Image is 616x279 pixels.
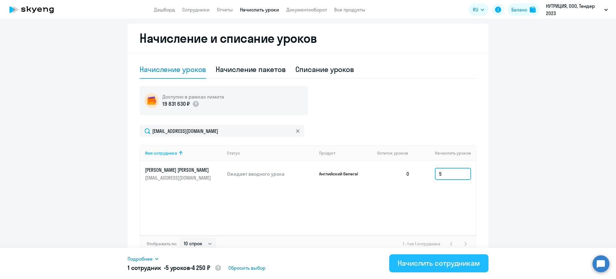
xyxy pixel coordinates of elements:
[145,167,222,181] a: [PERSON_NAME] [PERSON_NAME][EMAIL_ADDRESS][DOMAIN_NAME]
[398,258,480,268] div: Начислить сотрудникам
[227,150,314,156] div: Статус
[154,7,175,13] a: Дашборд
[145,150,177,156] div: Имя сотрудника
[377,150,414,156] div: Остаток уроков
[216,64,285,74] div: Начисление пакетов
[228,264,266,271] span: Сбросить выбор
[414,145,476,161] th: Начислить уроков
[140,64,206,74] div: Начисление уроков
[295,64,354,74] div: Списание уроков
[128,264,222,273] h5: 1 сотрудник • •
[240,7,279,13] a: Начислить уроки
[227,171,314,177] p: Ожидает вводного урока
[192,264,210,271] span: 4 250 ₽
[403,241,440,246] span: 1 - 1 из 1 сотрудника
[227,150,240,156] div: Статус
[217,7,233,13] a: Отчеты
[162,100,190,108] p: 19 831 630 ₽
[377,150,408,156] span: Остаток уроков
[511,6,527,13] div: Баланс
[469,4,488,16] button: RU
[182,7,210,13] a: Сотрудники
[372,161,414,187] td: 0
[286,7,327,13] a: Документооборот
[319,150,335,156] div: Продукт
[166,264,190,271] span: 5 уроков
[319,150,373,156] div: Продукт
[145,167,212,173] p: [PERSON_NAME] [PERSON_NAME]
[389,254,488,272] button: Начислить сотрудникам
[543,2,611,17] button: НУТРИЦИЯ, ООО, Тендер 2023
[140,125,304,137] input: Поиск по имени, email, продукту или статусу
[145,174,212,181] p: [EMAIL_ADDRESS][DOMAIN_NAME]
[140,31,476,45] h2: Начисление и списание уроков
[319,171,364,177] p: Английский General
[546,2,602,17] p: НУТРИЦИЯ, ООО, Тендер 2023
[530,7,536,13] img: balance
[473,6,478,13] span: RU
[145,150,222,156] div: Имя сотрудника
[144,93,159,108] img: wallet-circle.png
[128,255,152,262] span: Подробнее
[162,93,224,100] h5: Доступно в рамках лимита
[147,241,177,246] span: Отображать по:
[508,4,539,16] button: Балансbalance
[334,7,365,13] a: Все продукты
